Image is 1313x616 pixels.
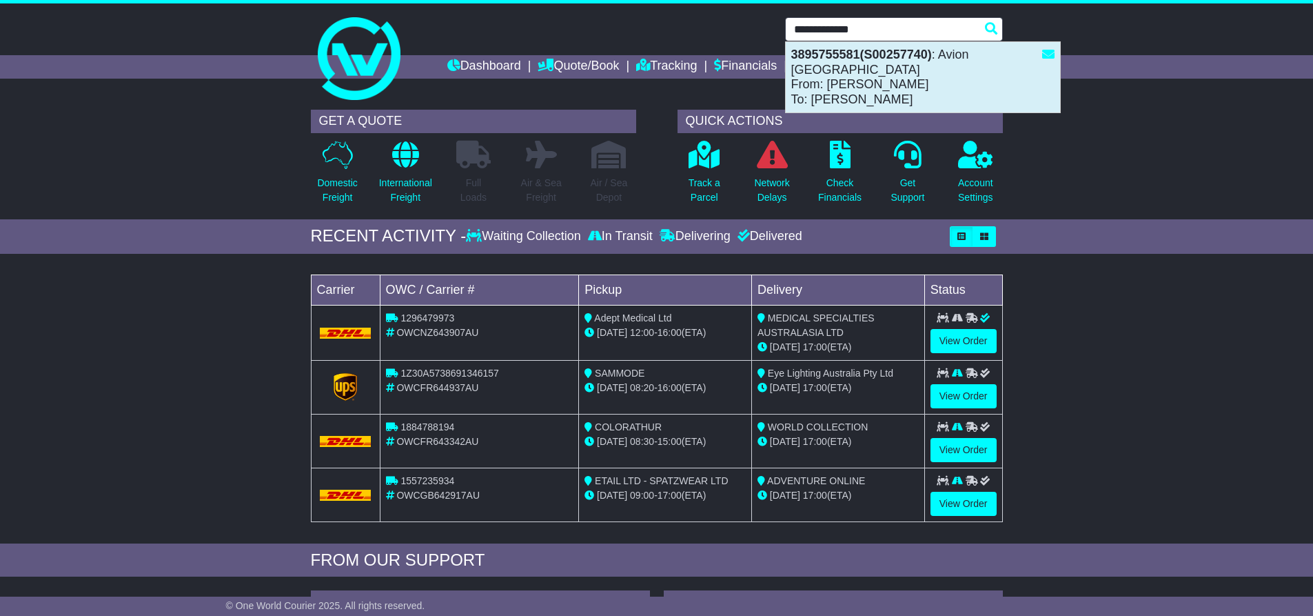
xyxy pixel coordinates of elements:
a: View Order [930,438,997,462]
div: (ETA) [757,381,919,395]
span: OWCNZ643907AU [396,327,478,338]
a: View Order [930,492,997,516]
span: 08:30 [630,436,654,447]
span: 1296479973 [400,312,454,324]
a: DomesticFreight [316,140,358,212]
div: Delivering [656,229,734,244]
div: (ETA) [757,435,919,449]
span: 17:00 [803,436,827,447]
span: 1Z30A5738691346157 [400,368,498,379]
span: [DATE] [597,490,627,501]
div: - (ETA) [584,326,746,340]
a: Tracking [636,55,697,79]
span: 16:00 [658,382,682,393]
div: Delivered [734,229,802,244]
p: Network Delays [754,176,789,205]
td: Carrier [311,275,380,305]
strong: 3895755581(S00257740) [791,48,932,61]
span: 17:00 [803,490,827,501]
td: OWC / Carrier # [380,275,579,305]
img: DHL.png [320,436,371,447]
div: FROM OUR SUPPORT [311,550,1003,570]
a: NetworkDelays [753,140,790,212]
span: [DATE] [770,436,800,447]
div: - (ETA) [584,435,746,449]
a: Financials [714,55,777,79]
span: 17:00 [658,490,682,501]
span: [DATE] [770,341,800,352]
span: 09:00 [630,490,654,501]
div: Waiting Collection [466,229,584,244]
a: GetSupport [890,140,925,212]
span: OWCFR644937AU [396,382,478,393]
a: Dashboard [447,55,521,79]
span: 08:20 [630,382,654,393]
img: DHL.png [320,490,371,501]
span: OWCFR643342AU [396,436,478,447]
span: 15:00 [658,436,682,447]
div: - (ETA) [584,381,746,395]
span: 1557235934 [400,475,454,486]
div: - (ETA) [584,488,746,503]
p: Check Financials [818,176,862,205]
p: Account Settings [958,176,993,205]
a: Quote/Book [538,55,619,79]
span: [DATE] [597,382,627,393]
span: 1884788194 [400,421,454,433]
span: ETAIL LTD - SPATZWEAR LTD [595,475,728,486]
td: Delivery [751,275,924,305]
img: DHL.png [320,328,371,339]
span: 17:00 [803,382,827,393]
a: View Order [930,384,997,408]
p: Air & Sea Freight [521,176,562,205]
div: (ETA) [757,488,919,503]
span: MEDICAL SPECIALTIES AUSTRALASIA LTD [757,312,875,338]
p: Domestic Freight [317,176,357,205]
span: SAMMODE [595,368,644,379]
td: Status [924,275,1002,305]
a: CheckFinancials [817,140,862,212]
span: Adept Medical Ltd [594,312,671,324]
a: InternationalFreight [378,140,433,212]
span: 17:00 [803,341,827,352]
span: [DATE] [770,382,800,393]
span: [DATE] [770,490,800,501]
a: AccountSettings [957,140,994,212]
div: : Avion [GEOGRAPHIC_DATA] From: [PERSON_NAME] To: [PERSON_NAME] [786,42,1060,112]
img: GetCarrierServiceLogo [334,373,357,401]
p: Air / Sea Depot [591,176,628,205]
p: International Freight [379,176,432,205]
p: Full Loads [456,176,491,205]
span: Eye Lighting Australia Pty Ltd [768,368,893,379]
td: Pickup [579,275,752,305]
span: COLORATHUR [595,421,662,433]
span: [DATE] [597,327,627,338]
a: Track aParcel [688,140,721,212]
span: [DATE] [597,436,627,447]
span: 16:00 [658,327,682,338]
span: OWCGB642917AU [396,490,480,501]
div: In Transit [584,229,656,244]
p: Get Support [890,176,924,205]
div: (ETA) [757,340,919,355]
span: WORLD COLLECTION [768,421,868,433]
div: RECENT ACTIVITY - [311,226,467,246]
p: Track a Parcel [689,176,720,205]
a: View Order [930,329,997,353]
div: QUICK ACTIONS [678,110,1003,133]
span: ADVENTURE ONLINE [767,475,865,486]
span: © One World Courier 2025. All rights reserved. [226,600,425,611]
span: 12:00 [630,327,654,338]
div: GET A QUOTE [311,110,636,133]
